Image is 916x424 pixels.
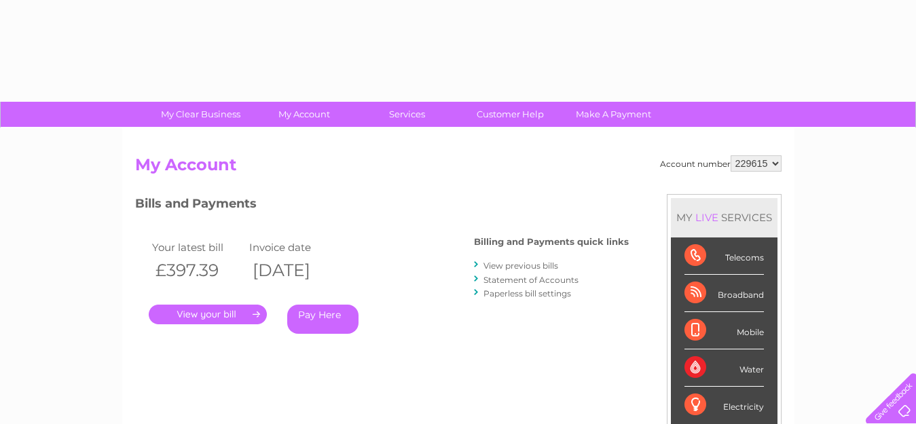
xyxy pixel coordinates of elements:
div: LIVE [693,211,721,224]
th: £397.39 [149,256,246,284]
h2: My Account [135,155,782,181]
div: Broadband [684,275,764,312]
div: Account number [660,155,782,172]
div: Water [684,349,764,387]
a: Pay Here [287,305,359,334]
div: Mobile [684,312,764,349]
h4: Billing and Payments quick links [474,237,629,247]
a: My Clear Business [145,102,257,127]
h3: Bills and Payments [135,194,629,218]
a: View previous bills [483,261,558,271]
td: Invoice date [246,238,344,256]
a: Customer Help [454,102,566,127]
div: Telecoms [684,237,764,275]
td: Your latest bill [149,238,246,256]
a: . [149,305,267,324]
a: Make A Payment [557,102,670,127]
a: My Account [248,102,360,127]
th: [DATE] [246,256,344,284]
div: Electricity [684,387,764,424]
a: Paperless bill settings [483,288,571,298]
a: Statement of Accounts [483,275,579,285]
a: Services [351,102,463,127]
div: MY SERVICES [671,198,777,237]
